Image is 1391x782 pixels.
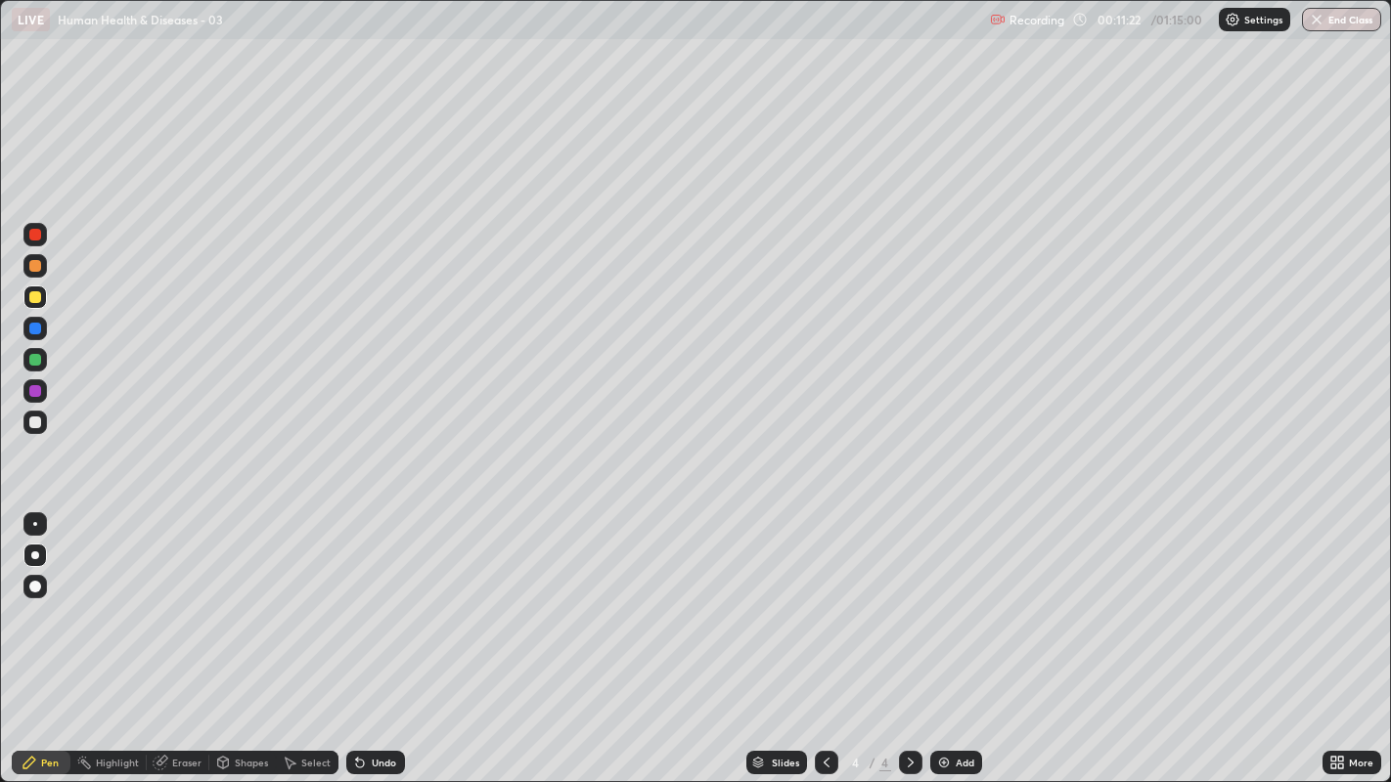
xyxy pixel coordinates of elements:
div: / [870,757,875,768]
p: LIVE [18,12,44,27]
div: More [1349,758,1373,767]
div: Add [956,758,974,767]
div: Slides [772,758,799,767]
div: Shapes [235,758,268,767]
div: Pen [41,758,59,767]
button: End Class [1302,8,1381,31]
div: Eraser [172,758,202,767]
div: Highlight [96,758,139,767]
p: Recording [1010,13,1064,27]
p: Settings [1244,15,1282,24]
img: add-slide-button [936,755,952,770]
div: 4 [846,757,866,768]
img: class-settings-icons [1225,12,1240,27]
img: recording.375f2c34.svg [990,12,1006,27]
div: Undo [372,758,396,767]
div: 4 [879,754,891,771]
div: Select [301,758,331,767]
p: Human Health & Diseases - 03 [58,12,223,27]
img: end-class-cross [1309,12,1324,27]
